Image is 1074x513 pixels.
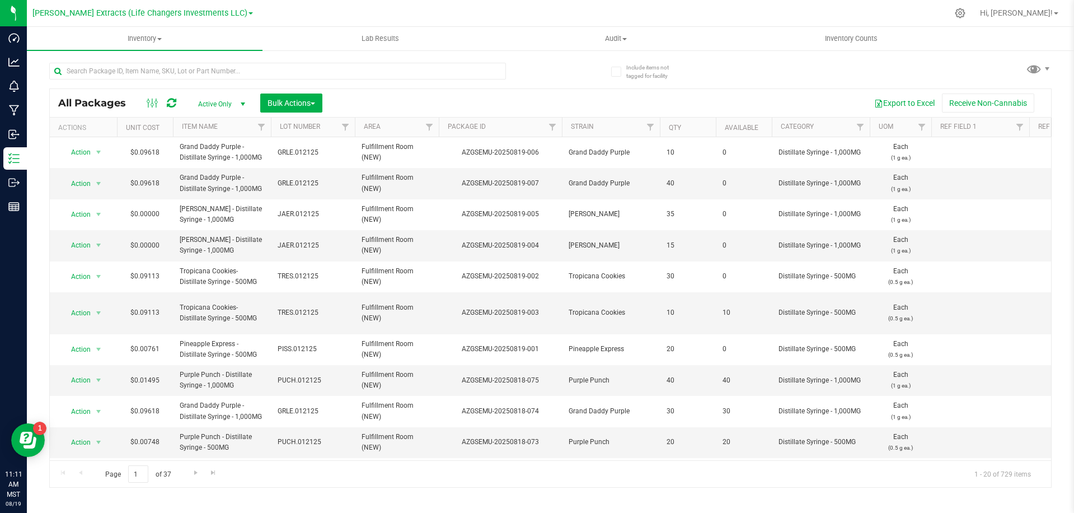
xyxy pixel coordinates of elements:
[187,465,204,481] a: Go to the next page
[437,406,564,417] div: AZGSEMU-20250818-074
[32,8,247,18] span: [PERSON_NAME] Extracts (Life Changers Investments LLC)
[867,94,942,113] button: Export to Excel
[723,147,765,158] span: 0
[180,172,264,194] span: Grand Daddy Purple - Distillate Syringe - 1,000MG
[117,458,173,489] td: $0.18225
[725,124,758,132] a: Available
[723,209,765,220] span: 0
[117,137,173,168] td: $0.09618
[569,375,653,386] span: Purple Punch
[180,339,264,360] span: Pineapple Express - Distillate Syringe - 500MG
[437,437,564,447] div: AZGSEMU-20250818-073
[1011,118,1029,137] a: Filter
[810,34,893,44] span: Inventory Counts
[11,423,45,457] iframe: Resource center
[667,406,709,417] span: 30
[571,123,594,130] a: Strain
[362,204,432,225] span: Fulfillment Room (NEW)
[498,27,734,50] a: Audit
[362,142,432,163] span: Fulfillment Room (NEW)
[278,240,348,251] span: JAER.012125
[437,307,564,318] div: AZGSEMU-20250819-003
[723,240,765,251] span: 0
[437,375,564,386] div: AZGSEMU-20250818-075
[180,370,264,391] span: Purple Punch - Distillate Syringe - 1,000MG
[778,375,863,386] span: Distillate Syringe - 1,000MG
[723,271,765,282] span: 0
[876,142,925,163] span: Each
[92,342,106,357] span: select
[543,118,562,137] a: Filter
[362,235,432,256] span: Fulfillment Room (NEW)
[8,177,20,188] inline-svg: Outbound
[734,27,969,50] a: Inventory Counts
[723,406,765,417] span: 30
[980,8,1053,17] span: Hi, [PERSON_NAME]!
[117,292,173,334] td: $0.09113
[61,372,91,388] span: Action
[61,207,91,222] span: Action
[781,123,814,130] a: Category
[876,245,925,256] p: (1 g ea.)
[420,118,439,137] a: Filter
[180,142,264,163] span: Grand Daddy Purple - Distillate Syringe - 1,000MG
[626,63,682,80] span: Include items not tagged for facility
[117,199,173,230] td: $0.00000
[876,442,925,453] p: (0.5 g ea.)
[778,147,863,158] span: Distillate Syringe - 1,000MG
[182,123,218,130] a: Item Name
[117,334,173,365] td: $0.00761
[362,266,432,287] span: Fulfillment Room (NEW)
[8,129,20,140] inline-svg: Inbound
[92,176,106,192] span: select
[61,435,91,450] span: Action
[117,427,173,458] td: $0.00748
[437,178,564,189] div: AZGSEMU-20250819-007
[448,123,486,130] a: Package ID
[278,437,348,447] span: PUCH.012125
[92,435,106,450] span: select
[126,124,160,132] a: Unit Cost
[278,344,348,355] span: PISS.012125
[180,302,264,324] span: Tropicana Cookies- Distillate Syringe - 500MG
[61,176,91,192] span: Action
[851,118,870,137] a: Filter
[723,307,765,318] span: 10
[437,209,564,220] div: AZGSEMU-20250819-005
[569,437,653,447] span: Purple Punch
[940,123,977,130] a: Ref Field 1
[92,269,106,285] span: select
[778,344,863,355] span: Distillate Syringe - 500MG
[61,269,91,285] span: Action
[953,8,967,18] div: Manage settings
[336,118,355,137] a: Filter
[876,214,925,225] p: (1 g ea.)
[667,240,709,251] span: 15
[8,32,20,44] inline-svg: Dashboard
[180,400,264,422] span: Grand Daddy Purple - Distillate Syringe - 1,000MG
[876,370,925,391] span: Each
[723,178,765,189] span: 0
[117,230,173,261] td: $0.00000
[641,118,660,137] a: Filter
[876,339,925,360] span: Each
[667,437,709,447] span: 20
[667,147,709,158] span: 10
[667,209,709,220] span: 35
[778,240,863,251] span: Distillate Syringe - 1,000MG
[33,422,46,435] iframe: Resource center unread badge
[180,204,264,225] span: [PERSON_NAME] - Distillate Syringe - 1,000MG
[364,123,381,130] a: Area
[362,370,432,391] span: Fulfillment Room (NEW)
[8,153,20,164] inline-svg: Inventory
[180,266,264,287] span: Tropicana Cookies- Distillate Syringe - 500MG
[58,97,137,109] span: All Packages
[278,209,348,220] span: JAER.012125
[61,342,91,357] span: Action
[778,178,863,189] span: Distillate Syringe - 1,000MG
[876,184,925,194] p: (1 g ea.)
[49,63,506,80] input: Search Package ID, Item Name, SKU, Lot or Part Number...
[362,172,432,194] span: Fulfillment Room (NEW)
[61,144,91,160] span: Action
[876,313,925,324] p: (0.5 g ea.)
